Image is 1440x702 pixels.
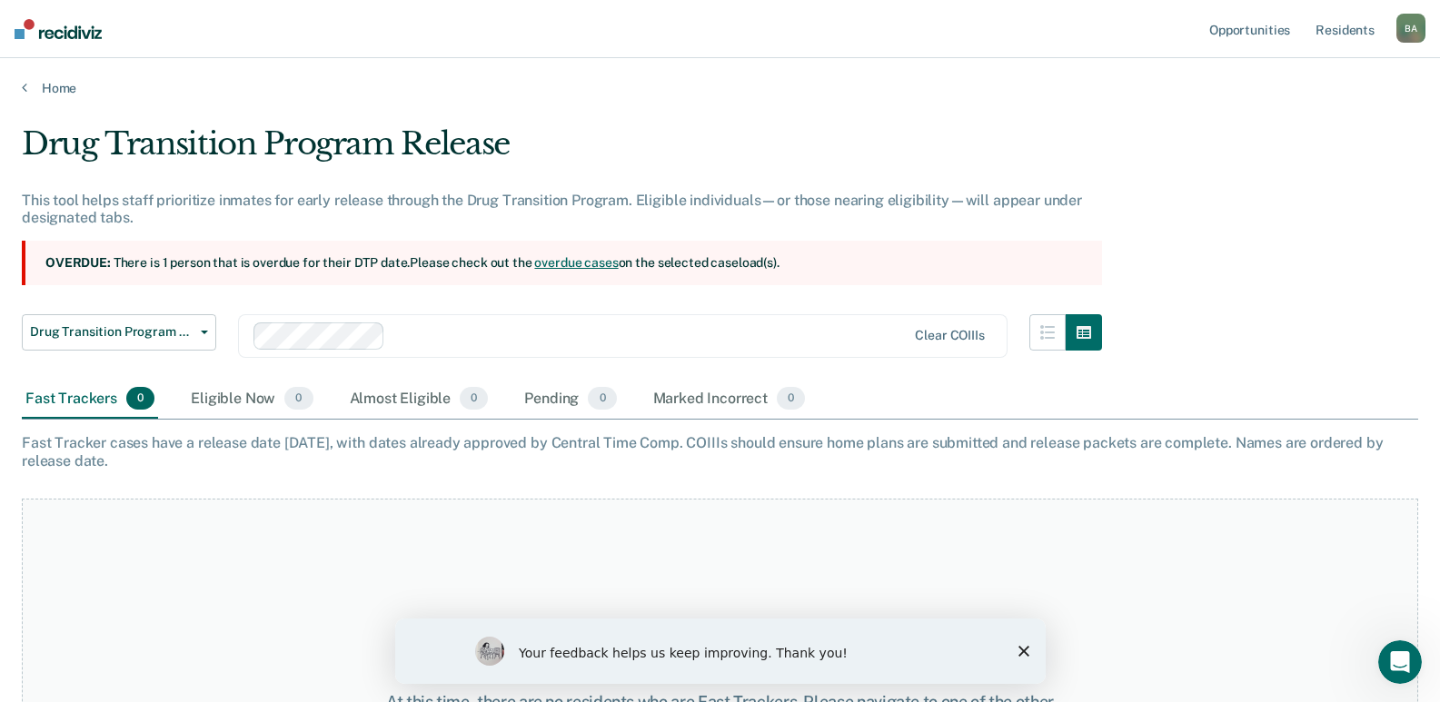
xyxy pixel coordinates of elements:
span: 0 [284,387,313,410]
span: 0 [588,387,616,410]
img: Recidiviz [15,19,102,39]
div: Drug Transition Program Release [22,125,1102,177]
span: 0 [126,387,154,410]
button: Drug Transition Program Release [22,314,216,351]
strong: Overdue: [45,255,111,270]
span: 0 [777,387,805,410]
div: Fast Trackers0 [22,380,158,420]
div: Eligible Now0 [187,380,316,420]
iframe: Survey by Kim from Recidiviz [395,618,1046,684]
div: Pending0 [521,380,620,420]
iframe: Intercom live chat [1378,640,1422,684]
div: Marked Incorrect0 [650,380,809,420]
a: overdue cases [534,255,618,270]
span: Drug Transition Program Release [30,324,194,340]
button: BA [1396,14,1425,43]
div: B A [1396,14,1425,43]
span: 0 [460,387,488,410]
div: Clear COIIIs [915,328,984,343]
section: There is 1 person that is overdue for their DTP date. Please check out the on the selected caselo... [22,241,1102,285]
div: Fast Tracker cases have a release date [DATE], with dates already approved by Central Time Comp. ... [22,434,1418,469]
div: This tool helps staff prioritize inmates for early release through the Drug Transition Program. E... [22,192,1102,226]
a: Home [22,80,1418,96]
div: Almost Eligible0 [346,380,492,420]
